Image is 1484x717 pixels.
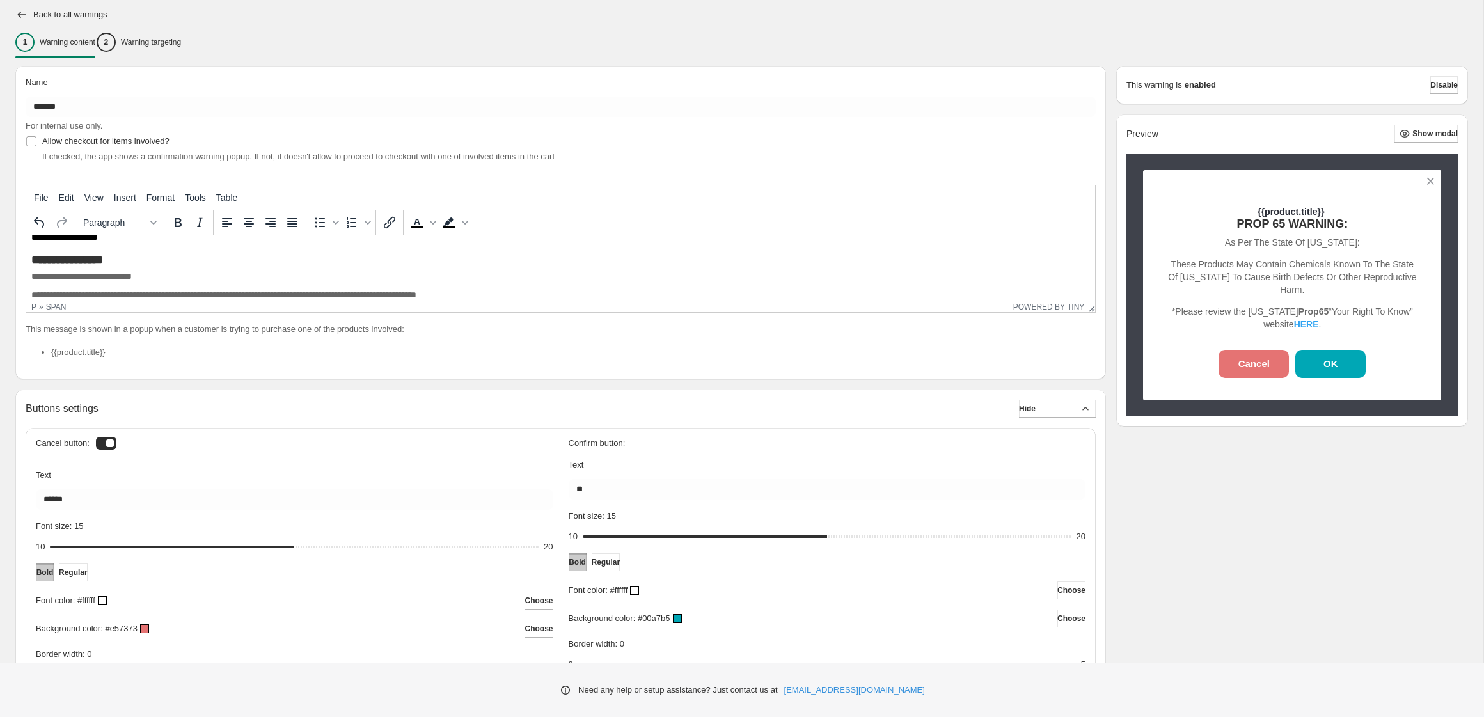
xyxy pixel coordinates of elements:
[260,212,281,233] button: Align right
[1077,530,1085,543] div: 20
[146,193,175,203] span: Format
[1430,76,1458,94] button: Disable
[1019,400,1096,418] button: Hide
[59,193,74,203] span: Edit
[26,402,99,414] h2: Buttons settings
[1081,658,1085,671] div: 5
[51,346,1096,359] li: {{product.title}}
[185,193,206,203] span: Tools
[1225,237,1360,248] span: As Per The State Of [US_STATE]:
[15,33,35,52] div: 1
[1236,217,1348,230] strong: PROP 65 WARNING:
[569,639,624,649] span: Border width: 0
[46,303,67,311] div: span
[1219,350,1289,378] button: Cancel
[36,542,45,551] span: 10
[36,567,54,578] span: Bold
[97,29,181,56] button: 2Warning targeting
[569,532,578,541] span: 10
[1298,306,1329,317] span: Prop65
[83,217,146,228] span: Paragraph
[31,303,36,311] div: p
[1185,79,1216,91] strong: enabled
[26,121,102,130] span: For internal use only.
[33,10,107,20] h2: Back to all warnings
[78,212,161,233] button: Formats
[51,212,72,233] button: Redo
[1057,613,1085,624] span: Choose
[59,563,88,581] button: Regular
[36,622,138,635] p: Background color: #e57373
[592,557,620,567] span: Regular
[238,212,260,233] button: Align center
[36,594,95,607] p: Font color: #ffffff
[1013,303,1085,311] a: Powered by Tiny
[1057,585,1085,595] span: Choose
[84,193,104,203] span: View
[569,511,616,521] span: Font size: 15
[39,303,43,311] div: »
[1412,129,1458,139] span: Show modal
[592,553,620,571] button: Regular
[569,553,587,571] button: Bold
[1258,207,1325,217] strong: {{product.title}}
[379,212,400,233] button: Insert/edit link
[281,212,303,233] button: Justify
[36,438,90,448] h3: Cancel button:
[34,193,49,203] span: File
[42,136,170,146] span: Allow checkout for items involved?
[1084,301,1095,312] div: Resize
[42,152,555,161] span: If checked, the app shows a confirmation warning popup. If not, it doesn't allow to proceed to ch...
[59,567,88,578] span: Regular
[569,460,584,469] span: Text
[26,77,48,87] span: Name
[1019,404,1036,414] span: Hide
[26,323,1096,336] p: This message is shown in a popup when a customer is trying to purchase one of the products involved:
[309,212,341,233] div: Bullet list
[569,438,1086,448] h3: Confirm button:
[1057,581,1085,599] button: Choose
[438,212,470,233] div: Background color
[26,235,1095,301] iframe: Rich Text Area
[15,29,95,56] button: 1Warning content
[784,684,925,697] a: [EMAIL_ADDRESS][DOMAIN_NAME]
[216,193,237,203] span: Table
[36,470,51,480] span: Text
[36,649,91,659] span: Border width: 0
[36,563,54,581] button: Bold
[1168,259,1416,295] span: These Products May Contain Chemicals Known To The State Of [US_STATE] To Cause Birth Defects Or O...
[569,584,628,597] p: Font color: #ffffff
[569,659,573,669] span: 0
[121,37,181,47] p: Warning targeting
[525,592,553,610] button: Choose
[1172,306,1413,329] span: *Please review the [US_STATE] “Your Right To Know” website
[544,540,553,553] div: 20
[569,612,670,625] p: Background color: #00a7b5
[97,33,116,52] div: 2
[216,212,238,233] button: Align left
[1057,610,1085,627] button: Choose
[1126,79,1182,91] p: This warning is
[1430,80,1458,90] span: Disable
[40,37,95,47] p: Warning content
[1394,125,1458,143] button: Show modal
[525,624,553,634] span: Choose
[341,212,373,233] div: Numbered list
[1126,129,1158,139] h2: Preview
[1319,319,1322,329] span: .
[525,595,553,606] span: Choose
[569,557,586,567] span: Bold
[167,212,189,233] button: Bold
[1294,319,1319,329] a: HERE
[406,212,438,233] div: Text color
[29,212,51,233] button: Undo
[189,212,210,233] button: Italic
[525,620,553,638] button: Choose
[1295,350,1366,378] button: OK
[114,193,136,203] span: Insert
[36,521,83,531] span: Font size: 15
